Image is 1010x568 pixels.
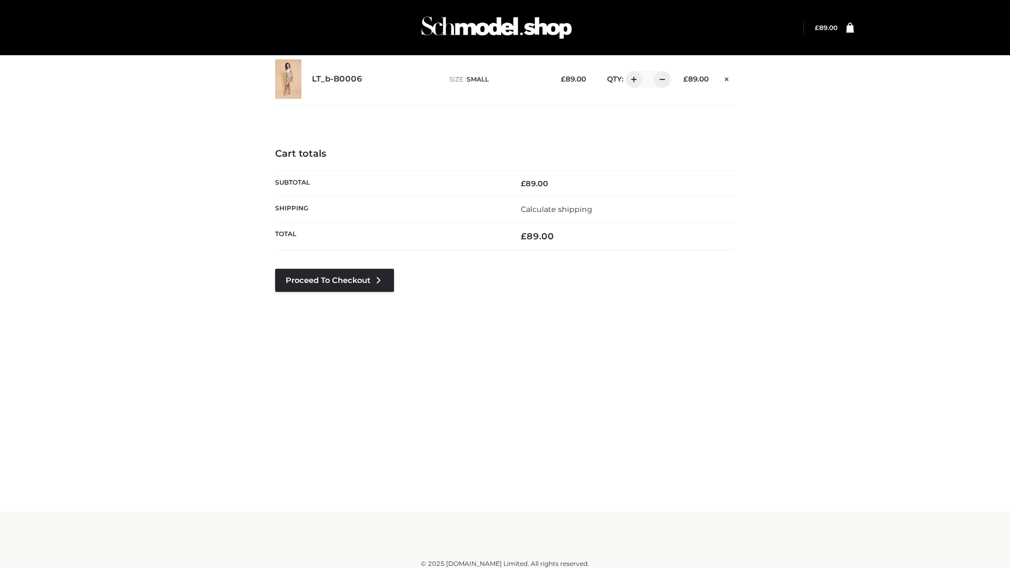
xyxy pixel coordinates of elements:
span: £ [521,231,527,241]
span: £ [561,75,565,83]
bdi: 89.00 [521,231,554,241]
p: size : [449,75,544,84]
th: Subtotal [275,170,505,196]
a: Remove this item [719,71,735,85]
bdi: 89.00 [561,75,586,83]
a: Calculate shipping [521,205,592,214]
a: Proceed to Checkout [275,269,394,292]
a: £89.00 [815,24,837,32]
th: Shipping [275,196,505,222]
bdi: 89.00 [815,24,837,32]
span: £ [815,24,819,32]
div: QTY: [597,71,667,88]
bdi: 89.00 [683,75,709,83]
a: LT_b-B0006 [312,74,362,84]
span: £ [683,75,688,83]
bdi: 89.00 [521,179,548,188]
span: SMALL [467,75,489,83]
img: Schmodel Admin 964 [418,7,575,48]
th: Total [275,222,505,250]
h4: Cart totals [275,148,735,160]
span: £ [521,179,526,188]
